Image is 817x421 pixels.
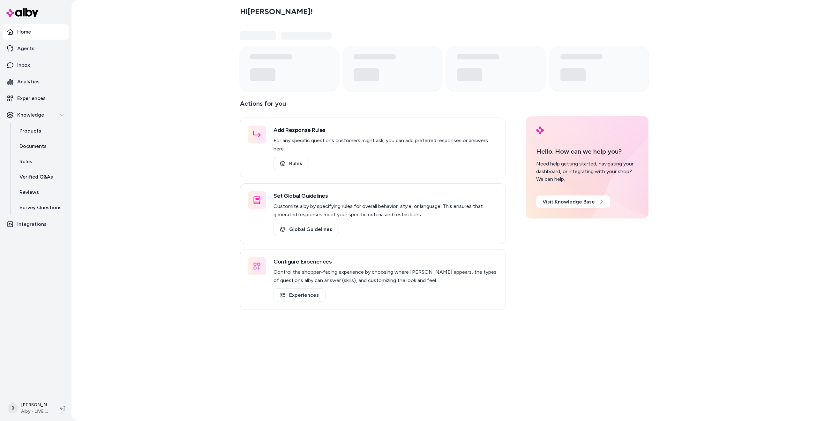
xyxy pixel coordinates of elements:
[274,268,498,285] p: Control the shopper-facing experience by choosing where [PERSON_NAME] appears, the types of quest...
[13,200,69,215] a: Survey Questions
[536,160,638,183] div: Need help getting started, navigating your dashboard, or integrating with your shop? We can help.
[3,74,69,89] a: Analytics
[274,288,326,302] a: Experiences
[274,223,339,236] a: Global Guidelines
[21,408,50,415] span: Alby - LIVE on [DOMAIN_NAME]
[17,111,44,119] p: Knowledge
[19,204,62,211] p: Survey Questions
[3,24,69,40] a: Home
[17,95,46,102] p: Experiences
[13,139,69,154] a: Documents
[19,158,32,165] p: Rules
[13,185,69,200] a: Reviews
[13,123,69,139] a: Products
[536,195,610,208] a: Visit Knowledge Base
[274,257,498,266] h3: Configure Experiences
[13,169,69,185] a: Verified Q&As
[274,157,309,170] a: Rules
[3,57,69,73] a: Inbox
[3,91,69,106] a: Experiences
[19,188,39,196] p: Reviews
[240,7,313,16] h2: Hi [PERSON_NAME] !
[536,147,638,156] p: Hello. How can we help you?
[274,202,498,219] p: Customize alby by specifying rules for overall behavior, style, or language. This ensures that ge...
[17,61,30,69] p: Inbox
[3,217,69,232] a: Integrations
[3,107,69,123] button: Knowledge
[274,126,498,134] h3: Add Response Rules
[17,28,31,36] p: Home
[240,98,506,114] p: Actions for you
[17,220,47,228] p: Integrations
[6,8,38,17] img: alby Logo
[19,127,41,135] p: Products
[19,173,53,181] p: Verified Q&As
[3,41,69,56] a: Agents
[4,398,55,418] button: B[PERSON_NAME]Alby - LIVE on [DOMAIN_NAME]
[536,126,544,134] img: alby Logo
[8,403,18,413] span: B
[21,402,50,408] p: [PERSON_NAME]
[17,45,34,52] p: Agents
[19,142,47,150] p: Documents
[274,136,498,153] p: For any specific questions customers might ask, you can add preferred responses or answers here.
[17,78,40,86] p: Analytics
[13,154,69,169] a: Rules
[274,191,498,200] h3: Set Global Guidelines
